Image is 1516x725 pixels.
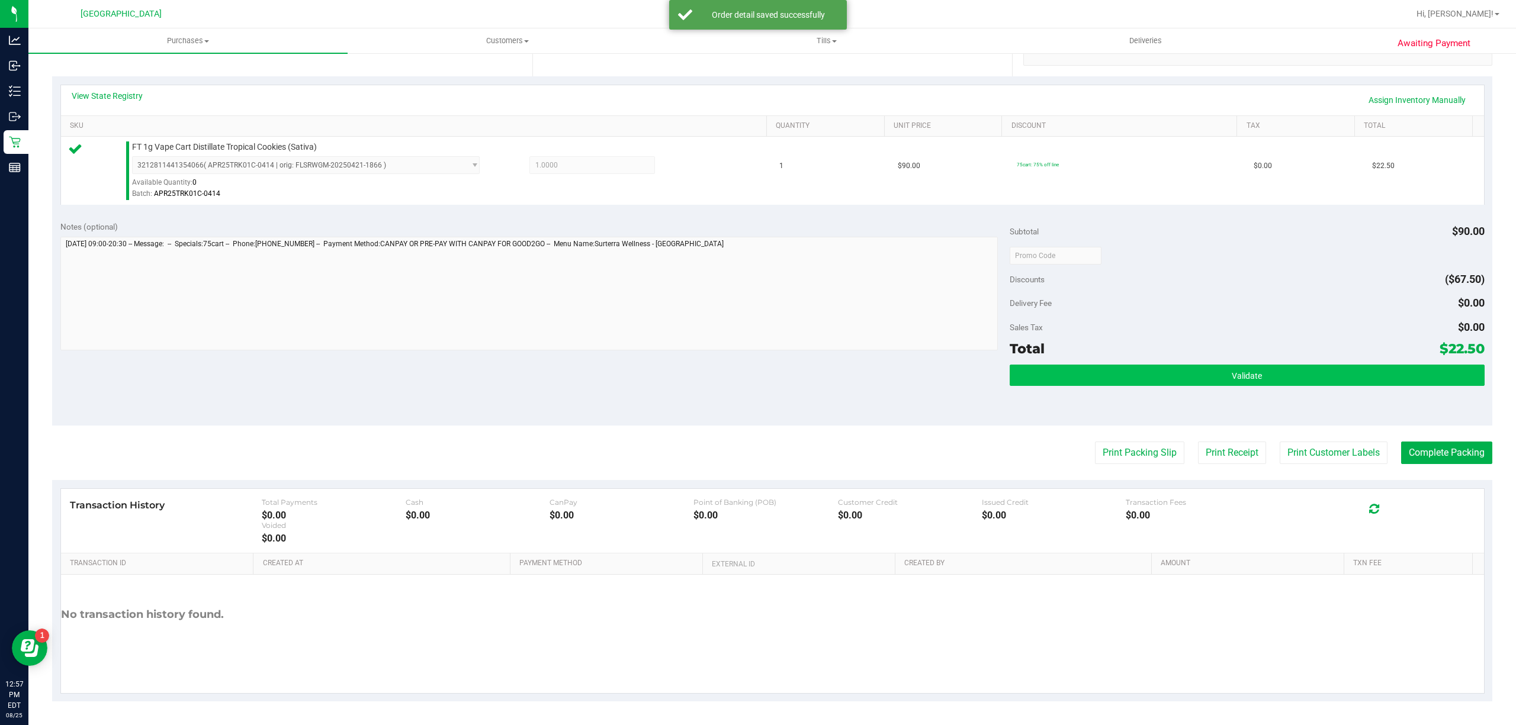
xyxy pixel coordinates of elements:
[9,136,21,148] inline-svg: Retail
[898,160,920,172] span: $90.00
[1398,37,1470,50] span: Awaiting Payment
[1417,9,1493,18] span: Hi, [PERSON_NAME]!
[982,498,1126,507] div: Issued Credit
[406,510,550,521] div: $0.00
[72,90,143,102] a: View State Registry
[550,498,693,507] div: CanPay
[9,111,21,123] inline-svg: Outbound
[1010,365,1485,386] button: Validate
[132,174,498,197] div: Available Quantity:
[1440,340,1485,357] span: $22.50
[9,85,21,97] inline-svg: Inventory
[894,121,997,131] a: Unit Price
[1010,227,1039,236] span: Subtotal
[699,9,838,21] div: Order detail saved successfully
[1353,559,1467,568] a: Txn Fee
[262,533,406,544] div: $0.00
[262,498,406,507] div: Total Payments
[1010,340,1045,357] span: Total
[5,679,23,711] p: 12:57 PM EDT
[132,141,317,153] span: FT 1g Vape Cart Distillate Tropical Cookies (Sativa)
[550,510,693,521] div: $0.00
[1017,162,1059,167] span: 75cart: 75% off line
[1010,323,1043,332] span: Sales Tax
[1011,121,1233,131] a: Discount
[262,521,406,530] div: Voided
[1095,442,1184,464] button: Print Packing Slip
[348,28,667,53] a: Customers
[81,9,162,19] span: [GEOGRAPHIC_DATA]
[192,178,197,186] span: 0
[1113,36,1178,46] span: Deliveries
[35,629,49,643] iframe: Resource center unread badge
[838,510,982,521] div: $0.00
[838,498,982,507] div: Customer Credit
[779,160,783,172] span: 1
[406,498,550,507] div: Cash
[60,222,118,231] span: Notes (optional)
[12,630,47,666] iframe: Resource center
[1452,225,1485,237] span: $90.00
[1247,121,1350,131] a: Tax
[693,510,837,521] div: $0.00
[1445,273,1485,285] span: ($67.50)
[1198,442,1266,464] button: Print Receipt
[154,189,220,198] span: APR25TRK01C-0414
[9,162,21,173] inline-svg: Reports
[61,575,224,655] div: No transaction history found.
[1010,269,1045,290] span: Discounts
[28,28,348,53] a: Purchases
[5,711,23,720] p: 08/25
[667,36,985,46] span: Tills
[1161,559,1339,568] a: Amount
[1280,442,1387,464] button: Print Customer Labels
[132,189,152,198] span: Batch:
[1126,498,1270,507] div: Transaction Fees
[702,553,895,575] th: External ID
[1458,321,1485,333] span: $0.00
[1361,90,1473,110] a: Assign Inventory Manually
[519,559,698,568] a: Payment Method
[904,559,1147,568] a: Created By
[9,34,21,46] inline-svg: Analytics
[1364,121,1467,131] a: Total
[70,559,249,568] a: Transaction ID
[1401,442,1492,464] button: Complete Packing
[28,36,348,46] span: Purchases
[982,510,1126,521] div: $0.00
[1232,371,1262,381] span: Validate
[1458,297,1485,309] span: $0.00
[776,121,879,131] a: Quantity
[1126,510,1270,521] div: $0.00
[262,510,406,521] div: $0.00
[1372,160,1395,172] span: $22.50
[70,121,762,131] a: SKU
[986,28,1305,53] a: Deliveries
[9,60,21,72] inline-svg: Inbound
[667,28,986,53] a: Tills
[263,559,506,568] a: Created At
[693,498,837,507] div: Point of Banking (POB)
[1254,160,1272,172] span: $0.00
[1010,247,1101,265] input: Promo Code
[1010,298,1052,308] span: Delivery Fee
[348,36,666,46] span: Customers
